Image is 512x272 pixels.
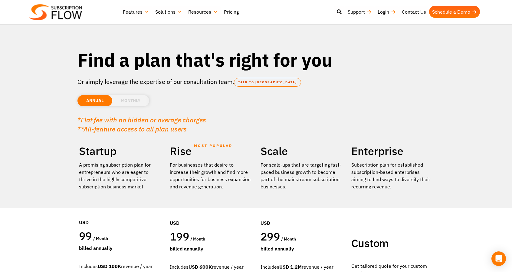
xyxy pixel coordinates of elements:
[77,95,112,106] li: ANNUAL
[152,6,185,18] a: Solutions
[261,201,342,230] div: USD
[79,229,92,243] span: 99
[93,236,108,241] span: / month
[112,95,149,106] li: MONTHLY
[189,264,212,270] strong: USD 600K
[170,245,251,252] div: Billed Annually
[261,144,342,158] h2: Scale
[429,6,480,18] a: Schedule a Demo
[77,48,435,71] h1: Find a plan that's right for you
[170,201,251,230] div: USD
[351,236,389,250] span: Custom
[351,144,433,158] h2: Enterprise
[261,161,342,190] div: For scale-ups that are targeting fast-paced business growth to become part of the mainstream subs...
[190,236,205,242] span: / month
[77,115,206,124] em: *Flat fee with no hidden or overage charges
[77,124,187,133] em: **All-feature access to all plan users
[491,251,506,266] div: Open Intercom Messenger
[234,78,301,87] a: TALK TO [GEOGRAPHIC_DATA]
[279,264,302,270] strong: USD 1.2M
[375,6,399,18] a: Login
[399,6,429,18] a: Contact Us
[79,244,161,252] div: Billed Annually
[221,6,242,18] a: Pricing
[261,245,342,252] div: Billed Annually
[79,161,161,190] p: A promising subscription plan for entrepreneurs who are eager to thrive in the highly competitive...
[170,144,251,158] h2: Rise
[261,229,280,244] span: 299
[185,6,221,18] a: Resources
[77,77,435,86] p: Or simply leverage the expertise of our consultation team.
[79,201,161,229] div: USD
[351,161,433,190] p: Subscription plan for established subscription-based enterprises aiming to find ways to diversify...
[345,6,375,18] a: Support
[170,161,251,190] div: For businesses that desire to increase their growth and find more opportunities for business expa...
[29,4,82,20] img: Subscriptionflow
[170,229,189,244] span: 199
[281,236,296,242] span: / month
[98,263,121,269] strong: USD 100K
[194,139,232,153] span: MOST POPULAR
[120,6,152,18] a: Features
[79,144,161,158] h2: Startup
